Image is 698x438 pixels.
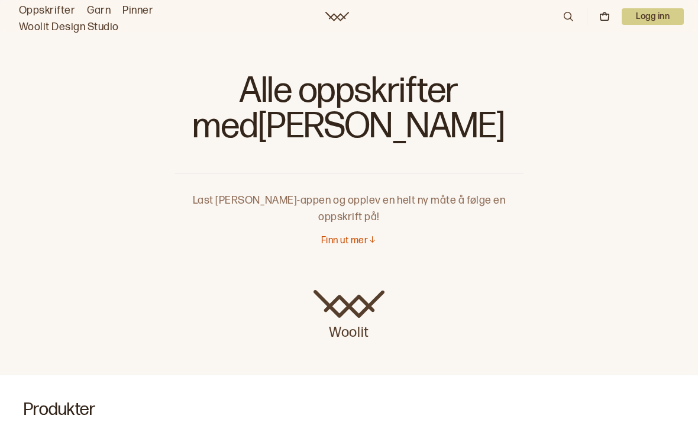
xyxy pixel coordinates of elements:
[314,290,384,342] a: Woolit
[174,71,523,154] h1: Alle oppskrifter med [PERSON_NAME]
[321,235,368,247] p: Finn ut mer
[19,2,75,19] a: Oppskrifter
[622,8,684,25] button: User dropdown
[314,290,384,318] img: Woolit
[87,2,111,19] a: Garn
[19,19,119,36] a: Woolit Design Studio
[325,12,349,21] a: Woolit
[314,318,384,342] p: Woolit
[122,2,153,19] a: Pinner
[321,235,377,247] button: Finn ut mer
[174,173,523,226] p: Last [PERSON_NAME]-appen og opplev en helt ny måte å følge en oppskrift på!
[622,8,684,25] p: Logg inn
